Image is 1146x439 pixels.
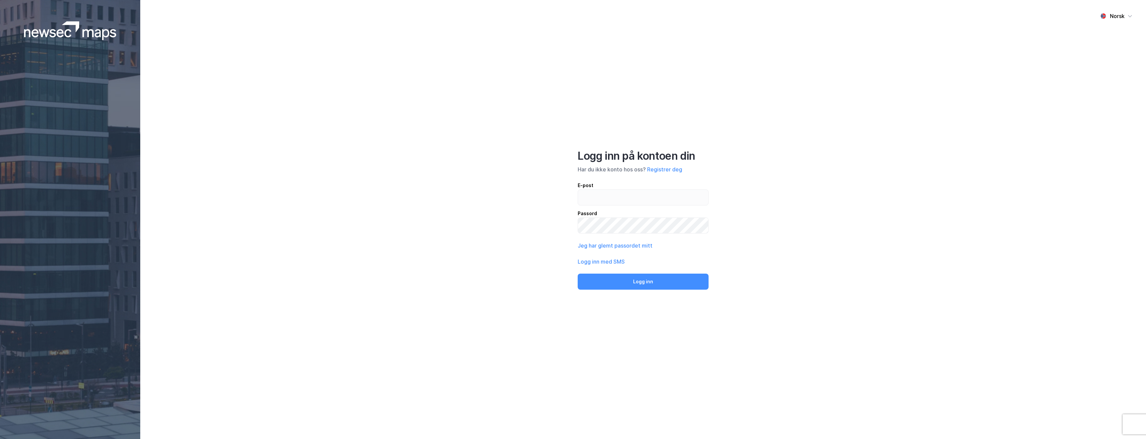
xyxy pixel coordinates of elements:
[578,209,709,217] div: Passord
[578,165,709,173] div: Har du ikke konto hos oss?
[1110,12,1125,20] div: Norsk
[578,274,709,290] button: Logg inn
[578,181,709,189] div: E-post
[578,258,625,266] button: Logg inn med SMS
[647,165,682,173] button: Registrer deg
[578,242,652,250] button: Jeg har glemt passordet mitt
[578,149,709,163] div: Logg inn på kontoen din
[24,21,117,40] img: logoWhite.bf58a803f64e89776f2b079ca2356427.svg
